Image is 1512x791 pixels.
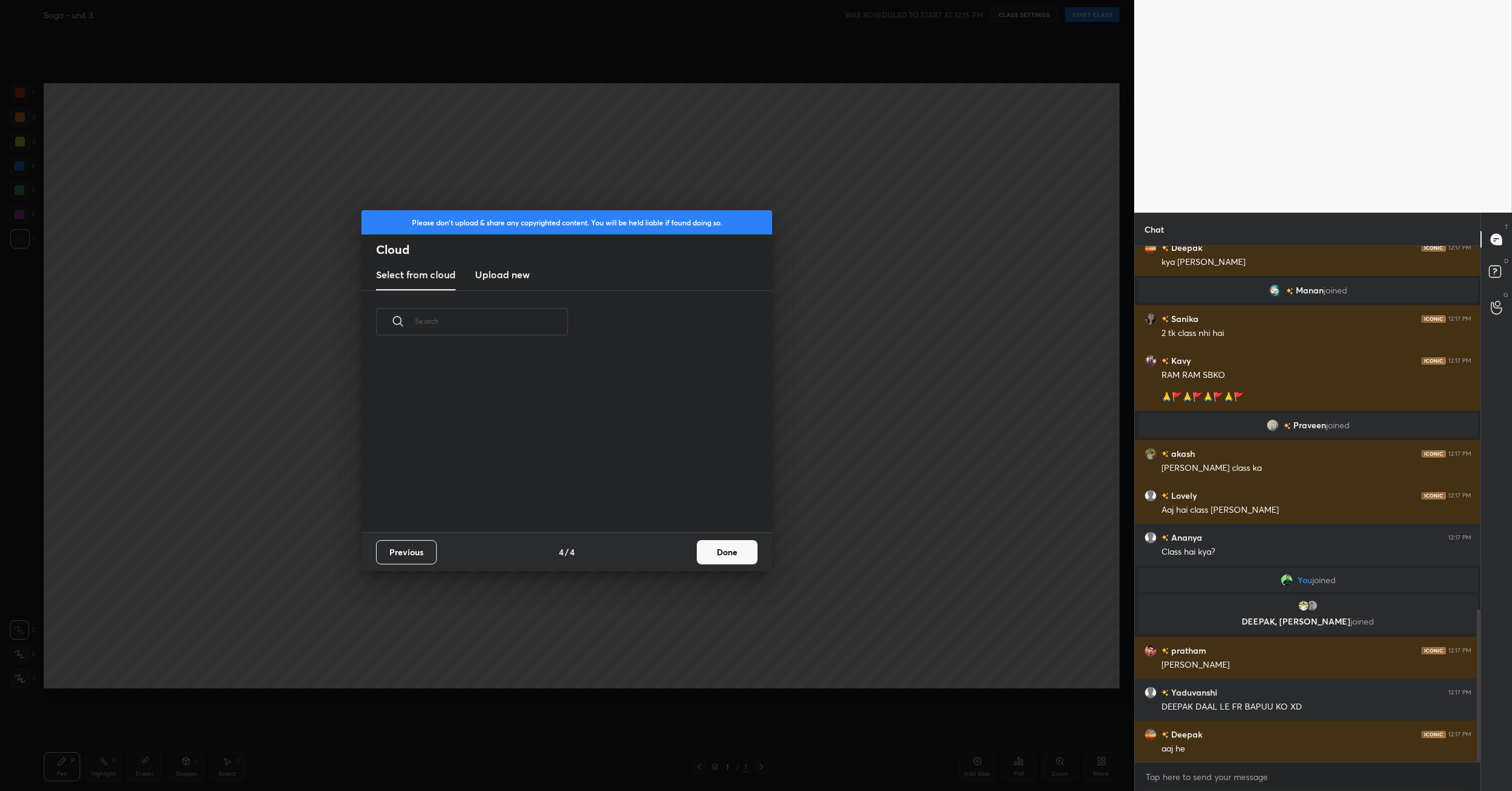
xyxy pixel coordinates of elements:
[1161,451,1169,457] img: no-rating-badge.077c3623.svg
[1448,534,1471,541] div: 12:17 PM
[1323,286,1347,295] span: joined
[1169,241,1202,254] h6: Deepak
[1169,447,1195,460] h6: akash
[1293,420,1326,430] span: Praveen
[1161,535,1169,541] img: no-rating-badge.077c3623.svg
[1144,490,1157,502] img: default.png
[559,546,564,558] h4: 4
[1135,213,1174,245] p: Chat
[1161,358,1169,365] img: no-rating-badge.077c3623.svg
[1169,312,1199,325] h6: Sanika
[361,210,772,235] div: Please don't upload & share any copyrighted content. You will be held liable if found doing so.
[1144,532,1157,544] img: default.png
[1161,701,1471,713] div: DEEPAK DAAL LE FR BAPUU KO XD
[1312,575,1335,585] span: joined
[1505,222,1508,231] p: T
[1421,315,1446,323] img: iconic-dark.1390631f.png
[1144,242,1157,254] img: 6ae1e2931fbf4cf4a06fdd9bbc23c4b4.jpg
[1421,731,1446,738] img: iconic-dark.1390631f.png
[1144,645,1157,657] img: 75f0d4c29cc343088e4b1d91a553b527.jpg
[1169,728,1202,741] h6: Deepak
[570,546,575,558] h4: 4
[1161,690,1169,696] img: no-rating-badge.077c3623.svg
[1161,327,1471,340] div: 2 tk class nhi hai
[1161,731,1169,738] img: no-rating-badge.077c3623.svg
[1144,687,1157,699] img: default.png
[1266,419,1278,431] img: 7a714159400c4d6a8eb7f38f46a3fe05.jpg
[1144,448,1157,460] img: c8ba3556b0e04b5fb880ee108da9895c.jpg
[1448,689,1471,696] div: 12:17 PM
[1169,531,1202,544] h6: Ananya
[415,295,568,347] input: Search
[1421,357,1446,365] img: iconic-dark.1390631f.png
[1145,617,1471,626] p: DEEPAK, [PERSON_NAME]
[1144,313,1157,325] img: c408483b90914ebaba9a745d8aeb8223.jpg
[1161,546,1471,558] div: Class hai kya?
[1448,492,1471,499] div: 12:17 PM
[1448,357,1471,365] div: 12:17 PM
[376,540,437,564] button: Previous
[1448,315,1471,323] div: 12:17 PM
[1144,728,1157,741] img: 6ae1e2931fbf4cf4a06fdd9bbc23c4b4.jpg
[1448,450,1471,457] div: 12:17 PM
[376,267,456,282] h3: Select from cloud
[1161,648,1169,654] img: no-rating-badge.077c3623.svg
[1350,615,1374,627] span: joined
[697,540,758,564] button: Done
[1421,492,1446,499] img: iconic-dark.1390631f.png
[1135,246,1481,762] div: grid
[1161,316,1169,323] img: no-rating-badge.077c3623.svg
[1448,244,1471,252] div: 12:17 PM
[1161,369,1471,403] div: RAM RAM SBKO 🙏🚩🙏🚩🙏🚩🙏🚩
[1298,600,1310,612] img: 61a4d9d066e842b0b986ba4539d8380d.jpg
[376,242,772,258] h2: Cloud
[1448,647,1471,654] div: 12:17 PM
[1161,743,1471,755] div: aaj he
[1169,644,1206,657] h6: pratham
[1280,574,1292,586] img: 34c2f5a4dc334ab99cba7f7ce517d6b6.jpg
[1448,731,1471,738] div: 12:17 PM
[1503,290,1508,300] p: G
[1161,493,1169,499] img: no-rating-badge.077c3623.svg
[1283,423,1290,430] img: no-rating-badge.077c3623.svg
[1161,504,1471,516] div: Aaj hai class [PERSON_NAME]
[1161,245,1169,252] img: no-rating-badge.077c3623.svg
[475,267,530,282] h3: Upload new
[1169,489,1197,502] h6: Lovely
[1161,659,1471,671] div: [PERSON_NAME]
[1421,450,1446,457] img: iconic-dark.1390631f.png
[1161,256,1471,269] div: kya [PERSON_NAME]
[1161,462,1471,474] div: [PERSON_NAME] class ka
[1504,256,1508,265] p: D
[1326,420,1349,430] span: joined
[565,546,569,558] h4: /
[1297,575,1312,585] span: You
[1169,686,1217,699] h6: Yaduvanshi
[1421,647,1446,654] img: iconic-dark.1390631f.png
[1421,244,1446,252] img: iconic-dark.1390631f.png
[1285,288,1293,295] img: no-rating-badge.077c3623.svg
[1169,354,1191,367] h6: Kavy
[1295,286,1323,295] span: Manan
[1144,355,1157,367] img: 097d70feef5f4117bcb63943c1b86f58.jpg
[1268,284,1281,296] img: 6fbb8ab720314c7b8037dafc16252958.jpg
[1306,600,1318,612] img: 31ee7a67c35b42abb55223cf839ff3f3.jpg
